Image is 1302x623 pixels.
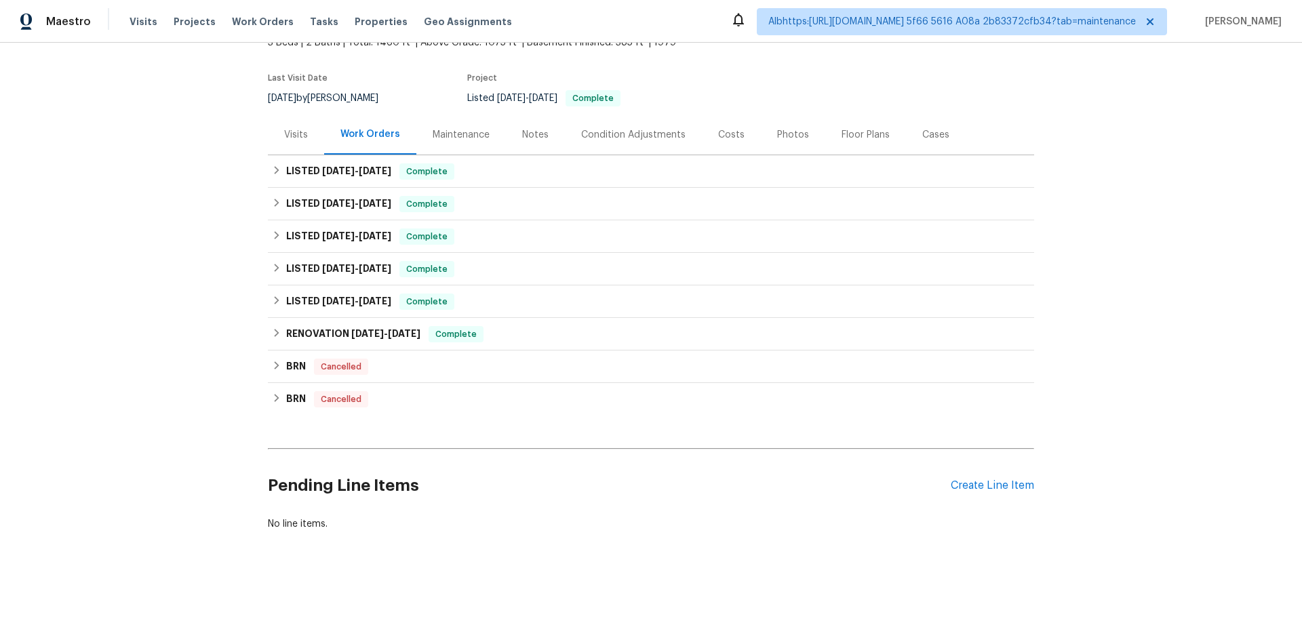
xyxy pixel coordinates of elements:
div: BRN Cancelled [268,383,1034,416]
span: Complete [401,230,453,243]
div: RENOVATION [DATE]-[DATE]Complete [268,318,1034,350]
span: [PERSON_NAME] [1200,15,1282,28]
span: Tasks [310,17,338,26]
div: LISTED [DATE]-[DATE]Complete [268,188,1034,220]
span: Projects [174,15,216,28]
span: [DATE] [322,199,355,208]
div: Costs [718,128,745,142]
span: - [322,296,391,306]
div: LISTED [DATE]-[DATE]Complete [268,220,1034,253]
div: Create Line Item [951,479,1034,492]
h2: Pending Line Items [268,454,951,517]
span: [DATE] [351,329,384,338]
div: Cases [922,128,949,142]
span: [DATE] [359,231,391,241]
div: No line items. [268,517,1034,531]
span: Cancelled [315,393,367,406]
h6: LISTED [286,294,391,310]
div: Condition Adjustments [581,128,686,142]
h6: LISTED [286,163,391,180]
span: Complete [401,197,453,211]
span: [DATE] [497,94,526,103]
div: LISTED [DATE]-[DATE]Complete [268,285,1034,318]
span: [DATE] [268,94,296,103]
span: [DATE] [359,199,391,208]
div: Maintenance [433,128,490,142]
span: [DATE] [359,264,391,273]
div: Photos [777,128,809,142]
span: [DATE] [322,264,355,273]
h6: LISTED [286,261,391,277]
span: - [497,94,557,103]
span: Cancelled [315,360,367,374]
span: Maestro [46,15,91,28]
span: [DATE] [322,166,355,176]
h6: LISTED [286,228,391,245]
span: [DATE] [359,166,391,176]
span: - [322,199,391,208]
span: Complete [401,165,453,178]
div: LISTED [DATE]-[DATE]Complete [268,253,1034,285]
h6: RENOVATION [286,326,420,342]
span: - [322,166,391,176]
span: Complete [401,295,453,308]
div: BRN Cancelled [268,350,1034,383]
span: [DATE] [529,94,557,103]
div: Floor Plans [842,128,890,142]
span: [DATE] [388,329,420,338]
h6: LISTED [286,196,391,212]
div: Visits [284,128,308,142]
h6: BRN [286,359,306,375]
span: - [351,329,420,338]
span: Visits [130,15,157,28]
span: Complete [430,327,482,341]
div: LISTED [DATE]-[DATE]Complete [268,155,1034,188]
span: Listed [467,94,620,103]
span: Work Orders [232,15,294,28]
span: Properties [355,15,408,28]
span: Geo Assignments [424,15,512,28]
span: Albhttps:[URL][DOMAIN_NAME] 5f66 5616 A08a 2b83372cfb34?tab=maintenance [768,15,1136,28]
span: Last Visit Date [268,74,328,82]
h6: BRN [286,391,306,407]
span: Complete [401,262,453,276]
span: - [322,231,391,241]
span: [DATE] [322,296,355,306]
span: 3 Beds | 2 Baths | Total: 1460 ft² | Above Grade: 1075 ft² | Basement Finished: 385 ft² | 1979 [268,36,759,49]
span: Complete [567,94,619,102]
div: Work Orders [340,127,400,141]
span: - [322,264,391,273]
span: Project [467,74,497,82]
div: by [PERSON_NAME] [268,90,395,106]
div: Notes [522,128,549,142]
span: [DATE] [359,296,391,306]
span: [DATE] [322,231,355,241]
